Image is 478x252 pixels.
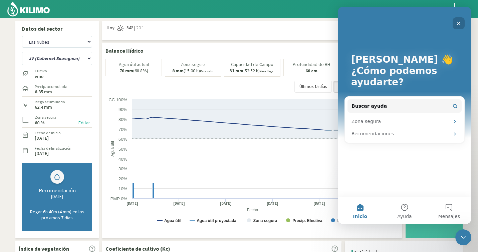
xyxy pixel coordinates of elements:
text: 60% [118,137,127,142]
button: Editar [76,119,92,127]
text: Agua útil proyectada [197,218,236,223]
iframe: Intercom live chat [455,229,471,245]
text: 10% [118,186,127,191]
text: 50% [118,147,127,152]
text: [DATE] [267,201,278,206]
p: Balance Hídrico [105,47,144,55]
p: Regar 6h 40m (4 mm) en los próximos 7 días [29,209,85,221]
text: [DATE] [220,201,232,206]
text: Fecha [247,208,258,212]
label: Precip. acumulada [35,84,67,90]
p: Datos del sector [22,25,92,33]
span: Hoy [105,25,114,31]
button: Últimos 15 días [294,81,332,93]
p: Agua útil actual [119,62,149,67]
label: vine [35,74,47,79]
b: 31 mm [230,68,243,74]
p: Zona segura [181,62,206,67]
text: 90% [118,107,127,112]
iframe: Intercom live chat [338,7,471,224]
text: 30% [118,166,127,171]
p: Capacidad de Campo [231,62,273,67]
text: 80% [118,117,127,122]
b: 8 mm [172,68,184,74]
label: Cultivo [35,68,47,74]
p: (15:00 h) [172,68,214,74]
text: Precip. Efectiva [292,218,322,223]
text: Agua útil [164,218,181,223]
b: 70 mm [120,68,133,74]
span: | [134,25,135,31]
text: [DATE] [313,201,325,206]
text: Agua útil [110,141,115,157]
text: 40% [118,157,127,162]
span: 20º [135,25,143,31]
label: Riego acumulado [35,99,65,105]
text: [DATE] [127,201,138,206]
text: PMP 0% [110,196,128,201]
strong: 34º [127,25,133,31]
p: (68.8%) [120,68,148,73]
label: Zona segura [35,114,56,120]
text: 20% [118,176,127,181]
div: Recomendación [29,187,85,194]
label: [DATE] [35,136,49,140]
text: Zona segura [253,218,277,223]
b: 60 cm [305,68,317,74]
small: Para llegar [260,69,275,73]
label: Fecha de finalización [35,145,71,151]
label: 60 % [35,121,45,125]
p: Profundidad de BH [293,62,330,67]
text: Riego [337,218,348,223]
div: [DATE] [29,194,85,199]
label: 62.4 mm [35,105,52,109]
p: (52:52 h) [230,68,275,74]
label: [DATE] [35,151,49,156]
button: Últimos 30 días [333,81,371,93]
text: [DATE] [173,201,185,206]
label: 6.35 mm [35,90,52,94]
text: 70% [118,127,127,132]
small: Para salir [200,69,214,73]
text: CC 100% [108,97,127,102]
label: Fecha de inicio [35,130,60,136]
img: Kilimo [7,1,50,17]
